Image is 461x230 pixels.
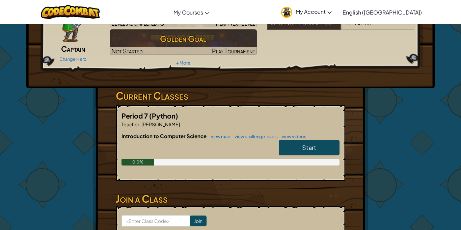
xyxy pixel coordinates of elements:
[339,3,425,21] a: English ([GEOGRAPHIC_DATA])
[231,134,278,139] a: view challenge levels
[61,44,85,53] span: Captain
[149,111,178,120] span: (Python)
[212,47,255,55] span: Play Tournament
[267,23,414,31] a: West Noble School Corporation47players
[302,144,316,151] span: Start
[208,134,231,139] a: view map
[110,29,257,55] img: Golden Goal
[116,191,345,206] h3: Join a Class
[278,1,335,23] a: My Account
[59,56,87,62] a: Change Hero
[121,215,190,227] input: <Enter Class Code>
[343,9,422,16] span: English ([GEOGRAPHIC_DATA])
[121,111,149,120] span: Period 7
[110,29,257,55] a: Golden GoalNot StartedPlay Tournament
[176,60,190,66] a: + More
[296,8,332,15] span: My Account
[116,88,345,103] h3: Current Classes
[121,121,139,127] span: Teacher
[121,159,154,165] div: 0.0%
[281,7,292,18] img: avatar
[173,9,203,16] span: My Courses
[111,47,143,55] span: Not Started
[170,3,213,21] a: My Courses
[190,215,207,226] input: Join
[141,121,180,127] span: [PERSON_NAME]
[139,121,141,127] span: :
[121,133,208,139] span: Introduction to Computer Science
[278,134,306,139] a: view videos
[110,31,257,46] h3: Golden Goal
[41,5,100,19] img: CodeCombat logo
